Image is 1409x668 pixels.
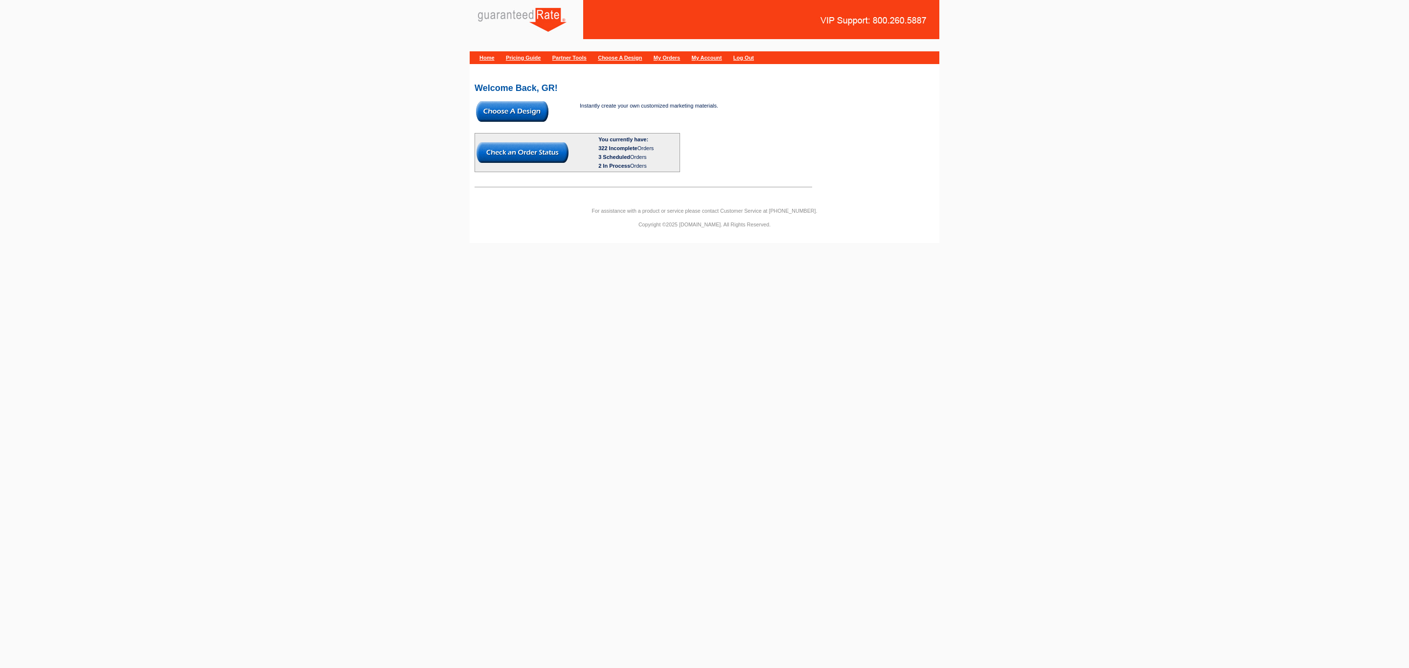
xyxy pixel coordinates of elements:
div: Orders Orders Orders [598,144,678,170]
p: For assistance with a product or service please contact Customer Service at [PHONE_NUMBER]. [470,206,939,215]
span: 3 Scheduled [598,154,630,160]
a: Choose A Design [598,55,642,61]
span: Instantly create your own customized marketing materials. [580,103,718,109]
img: button-choose-design.gif [476,101,548,122]
a: Home [479,55,495,61]
img: button-check-order-status.gif [477,142,568,163]
h2: Welcome Back, GR! [475,84,934,92]
p: Copyright ©2025 [DOMAIN_NAME]. All Rights Reserved. [470,220,939,229]
a: Log Out [733,55,754,61]
a: My Account [692,55,722,61]
b: You currently have: [598,136,648,142]
span: 2 In Process [598,163,630,169]
span: 322 Incomplete [598,145,637,151]
a: My Orders [654,55,680,61]
a: Partner Tools [552,55,587,61]
a: Pricing Guide [506,55,541,61]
